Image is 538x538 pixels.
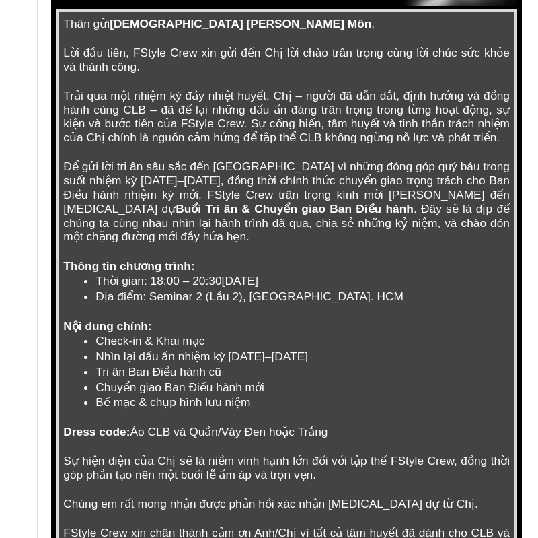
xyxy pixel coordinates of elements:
span: Lời đầu tiên, FStyle Crew xin gửi đến Chị lời chào trân trọng cùng lời chúc sức khỏe và thành công. [63,46,513,73]
span: Bế mạc & chụp hình lưu niệm [95,395,250,409]
span: Chuyển giao Ban Điều hành mới [95,380,264,394]
span: Dress code: [63,425,130,438]
span: Nhìn lại dấu ấn nhiệm kỳ [DATE]–[DATE] [95,349,308,363]
span: , [371,17,375,30]
span: Để gửi lời tri ân sâu sắc đến [GEOGRAPHIC_DATA] vì những đóng góp quý báu trong suốt nhiệm kỳ [DA... [63,160,513,215]
span: Thời gian: 18:00 – 20:30[DATE] [95,274,258,288]
span: Chúng em rất mong nhận được phản hồi xác nhận [MEDICAL_DATA] dự từ Chị. [63,497,478,510]
span: Buổi Tri ân & Chuyển giao Ban Điều hành [176,202,414,215]
span: Sự hiện diện của Chị sẽ là niềm vinh hạnh lớn đối với tập thể FStyle Crew, đồng thời góp phần tạo... [63,454,513,481]
span: Địa điểm: Seminar 2 (Lầu 2), [GEOGRAPHIC_DATA]. HCM [95,290,403,303]
div: Tiện ích trò chuyện [471,473,538,538]
iframe: Chat Widget [471,473,538,538]
span: Tri ân Ban Điều hành cũ [95,365,221,378]
span: Nội dung chính: [63,319,151,333]
span: Thân gửi [63,17,110,30]
span: [DEMOGRAPHIC_DATA] [PERSON_NAME] Môn [110,17,371,30]
span: Check-in & Khai mạc [95,334,204,347]
span: . Đây sẽ là dịp để chúng ta cùng nhau nhìn lại hành trình đã qua, chia sẻ những kỷ niệm, và chào ... [63,202,513,244]
span: Thông tin chương trình: [63,259,194,273]
span: Áo CLB và Quần/Váy Đen hoặc Trắng [130,425,328,438]
span: Trải qua một nhiệm kỳ đầy nhiệt huyết, Chị – người đã dẫn dắt, định hướng và đồng hành cùng CLB –... [63,89,513,144]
